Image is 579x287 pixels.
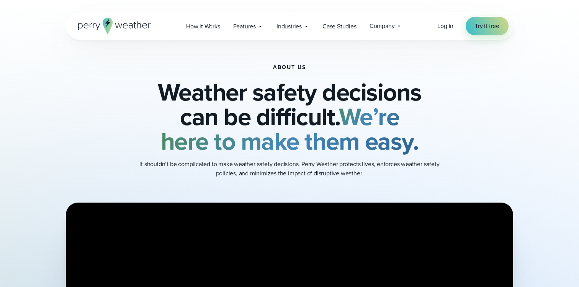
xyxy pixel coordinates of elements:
[475,21,499,31] span: Try it free
[322,22,357,31] span: Case Studies
[276,22,302,31] span: Industries
[161,99,419,159] strong: We’re here to make them easy.
[136,160,443,178] p: It shouldn’t be complicated to make weather safety decisions. Perry Weather protects lives, enfor...
[437,21,453,31] a: Log in
[466,17,509,35] a: Try it free
[370,21,395,31] span: Company
[186,22,220,31] span: How it Works
[316,18,363,34] a: Case Studies
[180,18,227,34] a: How it Works
[104,80,475,153] h2: Weather safety decisions can be difficult.
[437,21,453,30] span: Log in
[273,64,306,71] h1: About Us
[233,22,256,31] span: Features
